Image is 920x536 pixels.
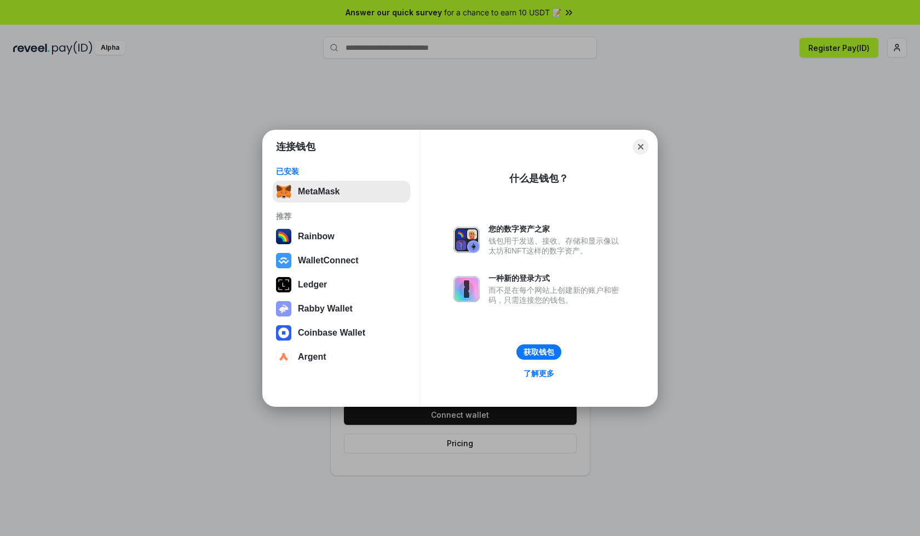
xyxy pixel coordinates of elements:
[273,322,410,344] button: Coinbase Wallet
[276,277,291,292] img: svg+xml,%3Csvg%20xmlns%3D%22http%3A%2F%2Fwww.w3.org%2F2000%2Fsvg%22%20width%3D%2228%22%20height%3...
[276,184,291,199] img: svg+xml,%3Csvg%20fill%3D%22none%22%20height%3D%2233%22%20viewBox%3D%220%200%2035%2033%22%20width%...
[488,273,624,283] div: 一种新的登录方式
[273,250,410,272] button: WalletConnect
[633,139,648,154] button: Close
[298,256,359,266] div: WalletConnect
[273,346,410,368] button: Argent
[298,304,353,314] div: Rabby Wallet
[453,227,480,253] img: svg+xml,%3Csvg%20xmlns%3D%22http%3A%2F%2Fwww.w3.org%2F2000%2Fsvg%22%20fill%3D%22none%22%20viewBox...
[298,187,340,197] div: MetaMask
[488,285,624,305] div: 而不是在每个网站上创建新的账户和密码，只需连接您的钱包。
[517,366,561,381] a: 了解更多
[516,344,561,360] button: 获取钱包
[276,301,291,316] img: svg+xml,%3Csvg%20xmlns%3D%22http%3A%2F%2Fwww.w3.org%2F2000%2Fsvg%22%20fill%3D%22none%22%20viewBox...
[276,349,291,365] img: svg+xml,%3Csvg%20width%3D%2228%22%20height%3D%2228%22%20viewBox%3D%220%200%2028%2028%22%20fill%3D...
[276,325,291,341] img: svg+xml,%3Csvg%20width%3D%2228%22%20height%3D%2228%22%20viewBox%3D%220%200%2028%2028%22%20fill%3D...
[276,253,291,268] img: svg+xml,%3Csvg%20width%3D%2228%22%20height%3D%2228%22%20viewBox%3D%220%200%2028%2028%22%20fill%3D...
[488,236,624,256] div: 钱包用于发送、接收、存储和显示像以太坊和NFT这样的数字资产。
[298,352,326,362] div: Argent
[524,347,554,357] div: 获取钱包
[273,181,410,203] button: MetaMask
[273,226,410,247] button: Rainbow
[276,229,291,244] img: svg+xml,%3Csvg%20width%3D%22120%22%20height%3D%22120%22%20viewBox%3D%220%200%20120%20120%22%20fil...
[298,328,365,338] div: Coinbase Wallet
[276,166,407,176] div: 已安装
[453,276,480,302] img: svg+xml,%3Csvg%20xmlns%3D%22http%3A%2F%2Fwww.w3.org%2F2000%2Fsvg%22%20fill%3D%22none%22%20viewBox...
[524,368,554,378] div: 了解更多
[276,211,407,221] div: 推荐
[509,172,568,185] div: 什么是钱包？
[273,274,410,296] button: Ledger
[488,224,624,234] div: 您的数字资产之家
[273,298,410,320] button: Rabby Wallet
[276,140,315,153] h1: 连接钱包
[298,280,327,290] div: Ledger
[298,232,335,241] div: Rainbow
